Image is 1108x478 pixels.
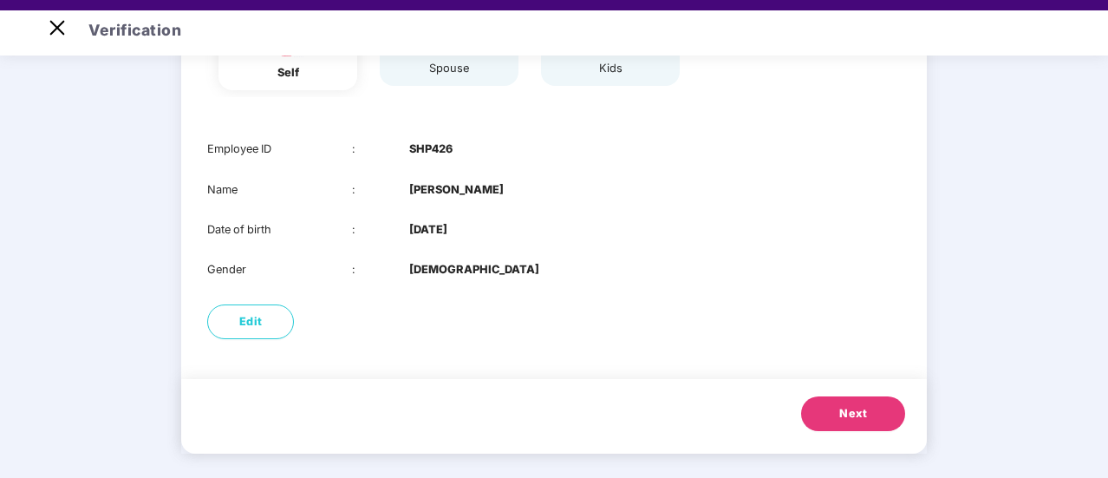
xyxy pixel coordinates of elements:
[589,60,632,77] div: kids
[409,181,504,199] b: [PERSON_NAME]
[409,141,453,158] b: SHP426
[207,221,352,239] div: Date of birth
[352,141,410,158] div: :
[409,221,447,239] b: [DATE]
[207,304,294,339] button: Edit
[839,405,867,422] span: Next
[207,261,352,278] div: Gender
[352,261,410,278] div: :
[239,313,263,331] span: Edit
[352,221,410,239] div: :
[207,181,352,199] div: Name
[409,261,539,278] b: [DEMOGRAPHIC_DATA]
[352,181,410,199] div: :
[207,141,352,158] div: Employee ID
[427,60,471,77] div: spouse
[266,64,310,82] div: self
[801,396,905,431] button: Next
